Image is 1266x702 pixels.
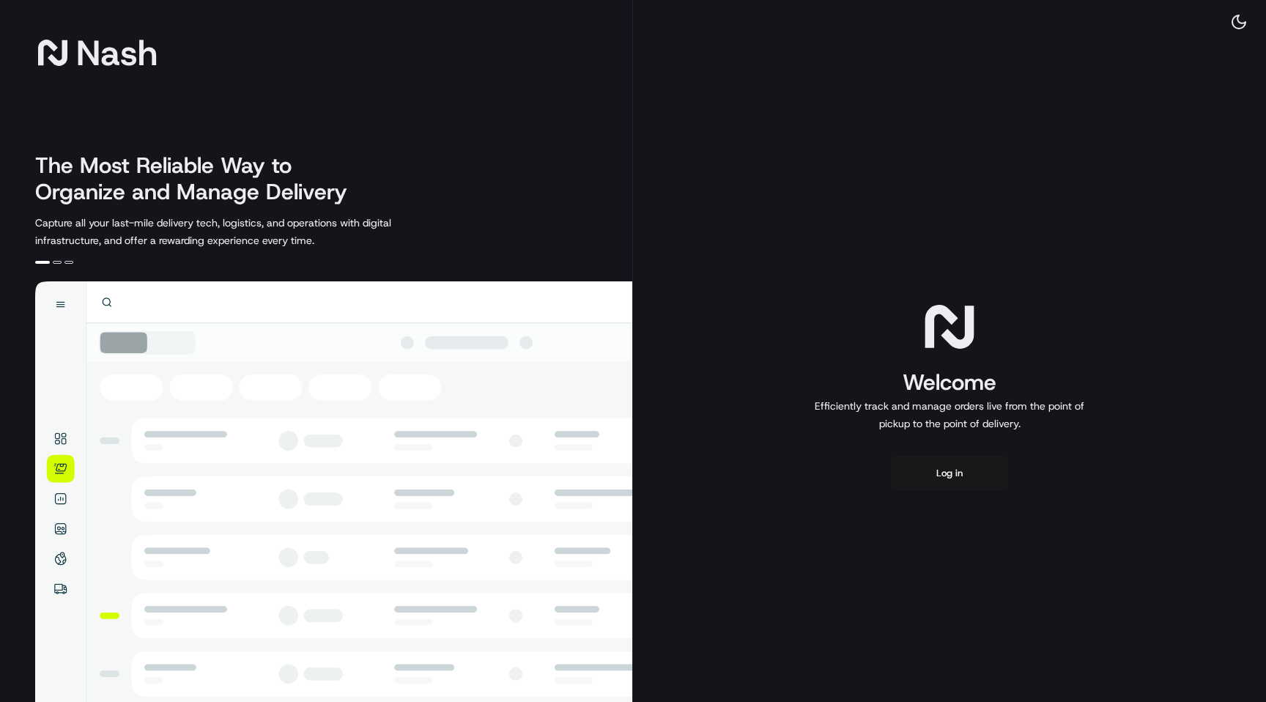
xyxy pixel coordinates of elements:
[76,38,158,67] span: Nash
[35,152,363,205] h2: The Most Reliable Way to Organize and Manage Delivery
[891,456,1008,491] button: Log in
[809,397,1090,432] p: Efficiently track and manage orders live from the point of pickup to the point of delivery.
[809,368,1090,397] h1: Welcome
[35,214,457,249] p: Capture all your last-mile delivery tech, logistics, and operations with digital infrastructure, ...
